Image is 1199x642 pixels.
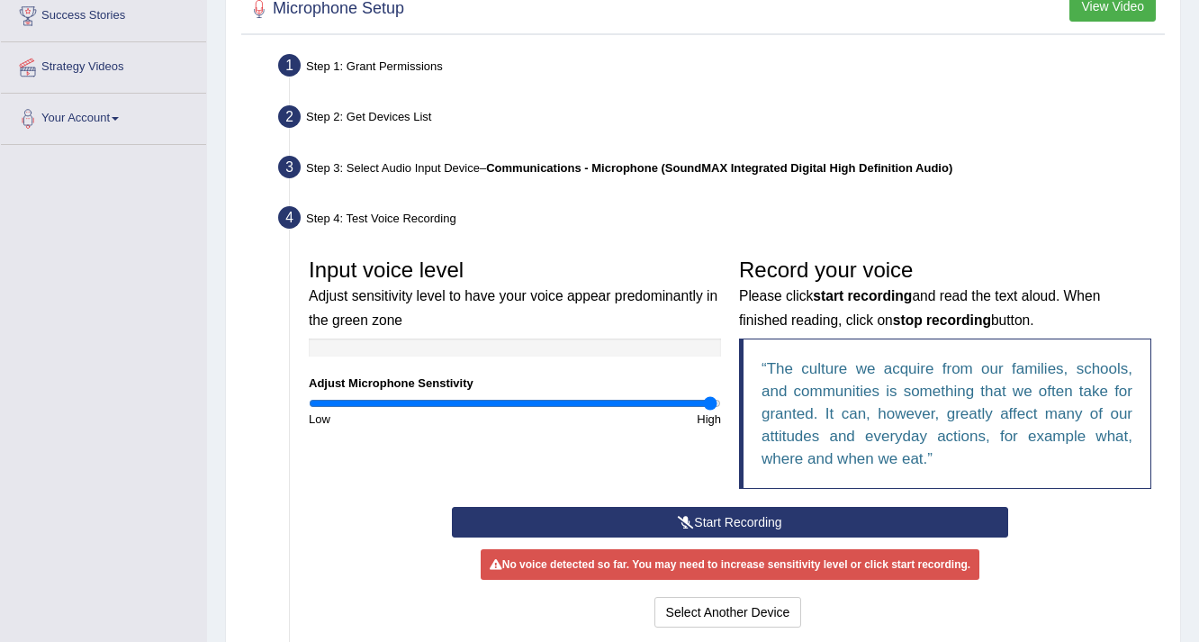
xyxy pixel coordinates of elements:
div: Step 3: Select Audio Input Device [270,150,1172,190]
div: Step 2: Get Devices List [270,100,1172,140]
h3: Input voice level [309,258,721,330]
small: Adjust sensitivity level to have your voice appear predominantly in the green zone [309,288,717,327]
div: Step 1: Grant Permissions [270,49,1172,88]
div: Step 4: Test Voice Recording [270,201,1172,240]
a: Strategy Videos [1,42,206,87]
label: Adjust Microphone Senstivity [309,375,473,392]
h3: Record your voice [739,258,1151,330]
q: The culture we acquire from our families, schools, and communities is something that we often tak... [762,360,1132,467]
div: Low [300,411,515,428]
b: Communications - Microphone (SoundMAX Integrated Digital High Definition Audio) [486,161,952,175]
b: start recording [813,288,912,303]
small: Please click and read the text aloud. When finished reading, click on button. [739,288,1100,327]
div: No voice detected so far. You may need to increase sensitivity level or click start recording. [481,549,979,580]
div: High [515,411,730,428]
span: – [480,161,952,175]
a: Your Account [1,94,206,139]
button: Start Recording [452,507,1007,538]
b: stop recording [893,312,991,328]
button: Select Another Device [654,597,802,628]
